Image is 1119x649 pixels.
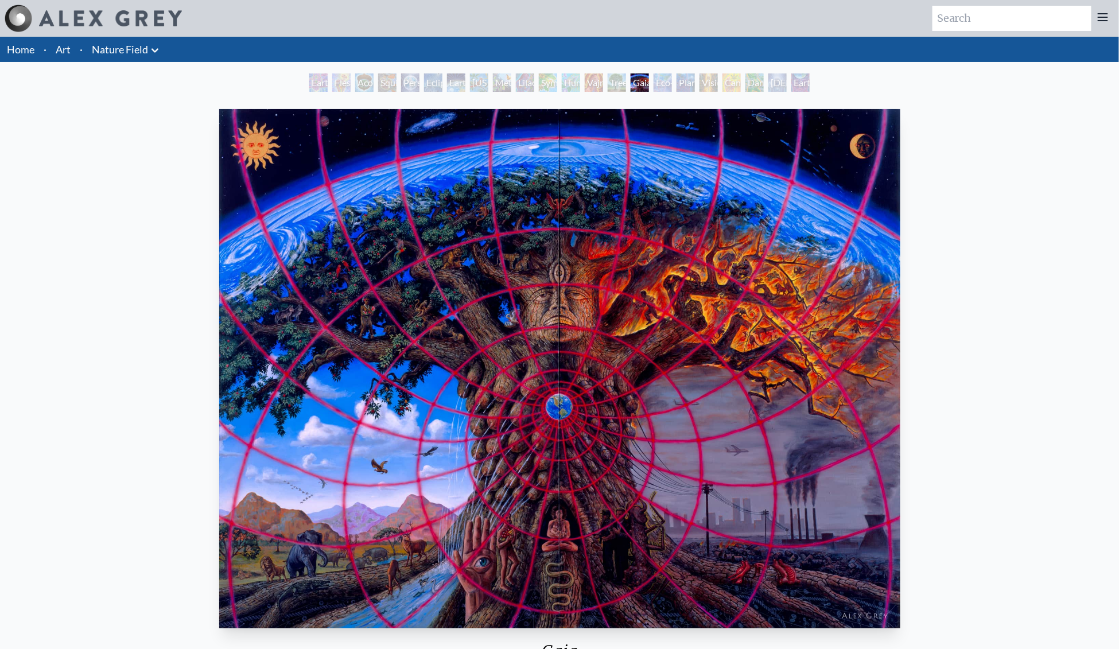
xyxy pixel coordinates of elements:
div: Eco-Atlas [654,73,672,92]
div: Metamorphosis [493,73,511,92]
a: Art [56,41,71,57]
div: Earth Energies [447,73,465,92]
div: Vajra Horse [585,73,603,92]
div: Humming Bird [562,73,580,92]
input: Search [933,6,1091,31]
div: Eclipse [424,73,442,92]
div: Lilacs [516,73,534,92]
div: Planetary Prayers [677,73,695,92]
div: [DEMOGRAPHIC_DATA] in the Ocean of Awareness [768,73,787,92]
div: Flesh of the Gods [332,73,351,92]
div: Tree & Person [608,73,626,92]
div: Acorn Dream [355,73,374,92]
li: · [39,37,51,62]
img: Gaia-1989-Alex-Grey-watermarked.jpg [219,109,900,628]
div: Vision Tree [700,73,718,92]
div: Person Planet [401,73,419,92]
div: Squirrel [378,73,397,92]
li: · [75,37,87,62]
div: Symbiosis: Gall Wasp & Oak Tree [539,73,557,92]
a: Nature Field [92,41,148,57]
div: Dance of Cannabia [745,73,764,92]
div: Gaia [631,73,649,92]
div: Earthmind [791,73,810,92]
div: Cannabis Mudra [722,73,741,92]
div: [US_STATE] Song [470,73,488,92]
div: Earth Witness [309,73,328,92]
a: Home [7,43,34,56]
